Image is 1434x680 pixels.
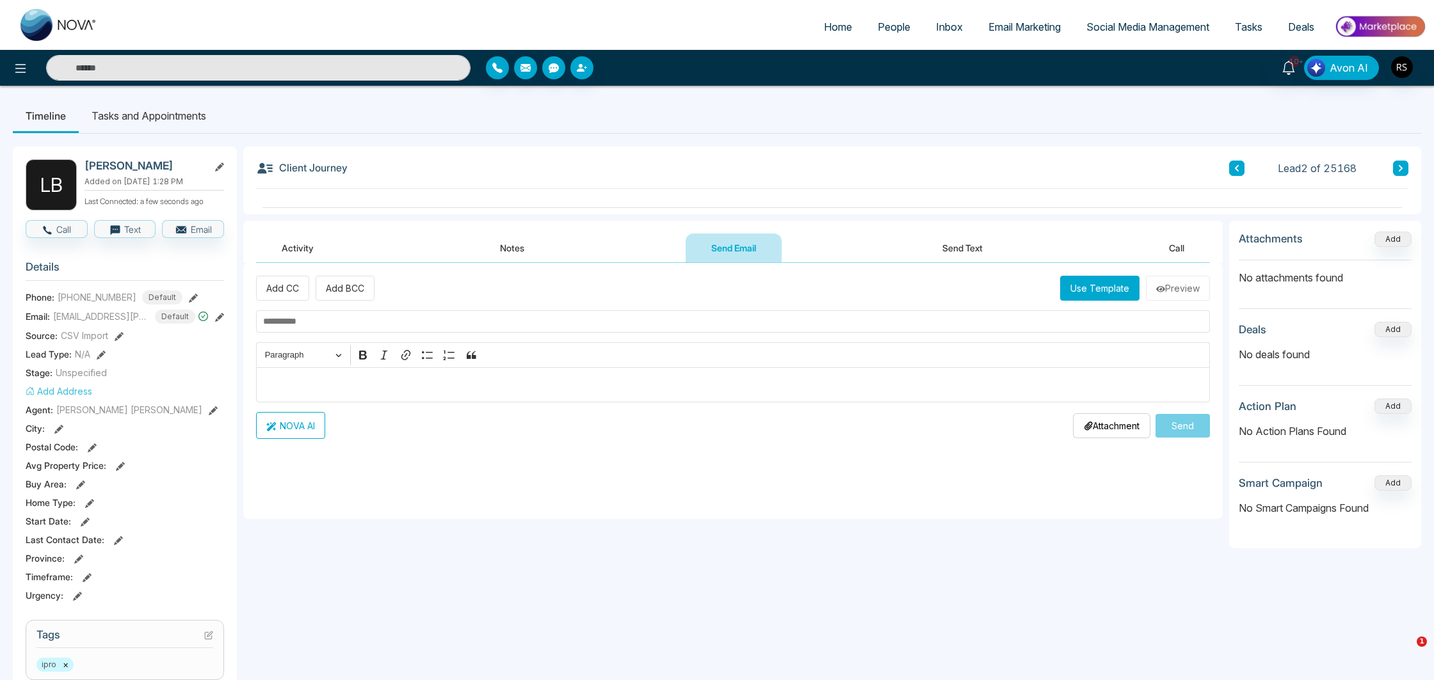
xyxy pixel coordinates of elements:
[58,290,136,304] span: [PHONE_NUMBER]
[1289,56,1300,67] span: 10+
[85,159,204,172] h2: [PERSON_NAME]
[63,659,68,670] button: ×
[988,20,1061,33] span: Email Marketing
[824,20,852,33] span: Home
[1235,20,1262,33] span: Tasks
[256,159,348,177] h3: Client Journey
[256,276,309,301] button: Add CC
[1239,347,1412,362] p: No deals found
[1374,232,1412,247] button: Add
[26,477,67,491] span: Buy Area :
[26,220,88,238] button: Call
[26,570,73,583] span: Timeframe :
[1374,233,1412,244] span: Add
[26,589,63,602] span: Urgency :
[976,15,1074,39] a: Email Marketing
[1084,419,1140,432] p: Attachment
[1143,233,1210,262] button: Call
[259,345,348,365] button: Paragraph
[1288,20,1314,33] span: Deals
[256,342,1210,367] div: Editor toolbar
[26,440,78,454] span: Postal Code :
[1374,475,1412,491] button: Add
[811,15,865,39] a: Home
[26,496,76,509] span: Home Type :
[1239,260,1412,285] p: No attachments found
[75,347,90,361] span: N/A
[1390,637,1421,667] iframe: Intercom live chat
[61,329,108,342] span: CSV Import
[265,347,332,363] span: Paragraph
[1330,60,1368,75] span: Avon AI
[162,220,224,238] button: Email
[1086,20,1209,33] span: Social Media Management
[878,20,910,33] span: People
[1333,12,1426,41] img: Market-place.gif
[26,403,53,416] span: Agent:
[865,15,923,39] a: People
[26,347,72,361] span: Lead Type:
[142,290,182,304] span: Default
[26,290,54,304] span: Phone:
[20,9,97,41] img: Nova CRM Logo
[155,310,195,324] span: Default
[1156,414,1210,438] button: Send
[1275,15,1327,39] a: Deals
[1239,423,1412,439] p: No Action Plans Found
[79,99,219,133] li: Tasks and Appointments
[686,233,782,262] button: Send Email
[256,233,339,262] button: Activity
[256,412,325,439] button: NOVA AI
[94,220,156,238] button: Text
[316,276,375,301] button: Add BCC
[85,193,224,207] p: Last Connected: a few seconds ago
[26,329,58,342] span: Source:
[1239,232,1303,245] h3: Attachments
[1304,56,1379,80] button: Avon AI
[56,403,202,416] span: [PERSON_NAME] [PERSON_NAME]
[56,366,107,379] span: Unspecified
[936,20,963,33] span: Inbox
[1239,477,1323,489] h3: Smart Campaign
[1146,276,1210,301] button: Preview
[1391,56,1413,78] img: User Avatar
[256,367,1210,402] div: Editor editing area: main
[474,233,550,262] button: Notes
[26,514,71,528] span: Start Date :
[13,99,79,133] li: Timeline
[36,628,213,648] h3: Tags
[26,422,45,435] span: City :
[1273,56,1304,78] a: 10+
[53,310,149,323] span: [EMAIL_ADDRESS][PERSON_NAME][DOMAIN_NAME]
[85,176,224,187] p: Added on [DATE] 1:28 PM
[36,658,74,672] span: ipro
[26,384,92,398] button: Add Address
[923,15,976,39] a: Inbox
[1239,400,1296,413] h3: Action Plan
[1060,276,1140,301] button: Use Template
[1278,161,1357,176] span: Lead 2 of 25168
[1222,15,1275,39] a: Tasks
[917,233,1008,262] button: Send Text
[1374,399,1412,414] button: Add
[1239,500,1412,516] p: No Smart Campaigns Found
[26,459,106,472] span: Avg Property Price :
[26,260,224,280] h3: Details
[1307,59,1325,77] img: Lead Flow
[26,551,65,565] span: Province :
[1239,323,1266,336] h3: Deals
[1074,15,1222,39] a: Social Media Management
[26,366,52,379] span: Stage:
[1374,322,1412,337] button: Add
[26,159,77,210] div: L B
[26,533,104,546] span: Last Contact Date :
[1417,637,1427,647] span: 1
[26,310,50,323] span: Email:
